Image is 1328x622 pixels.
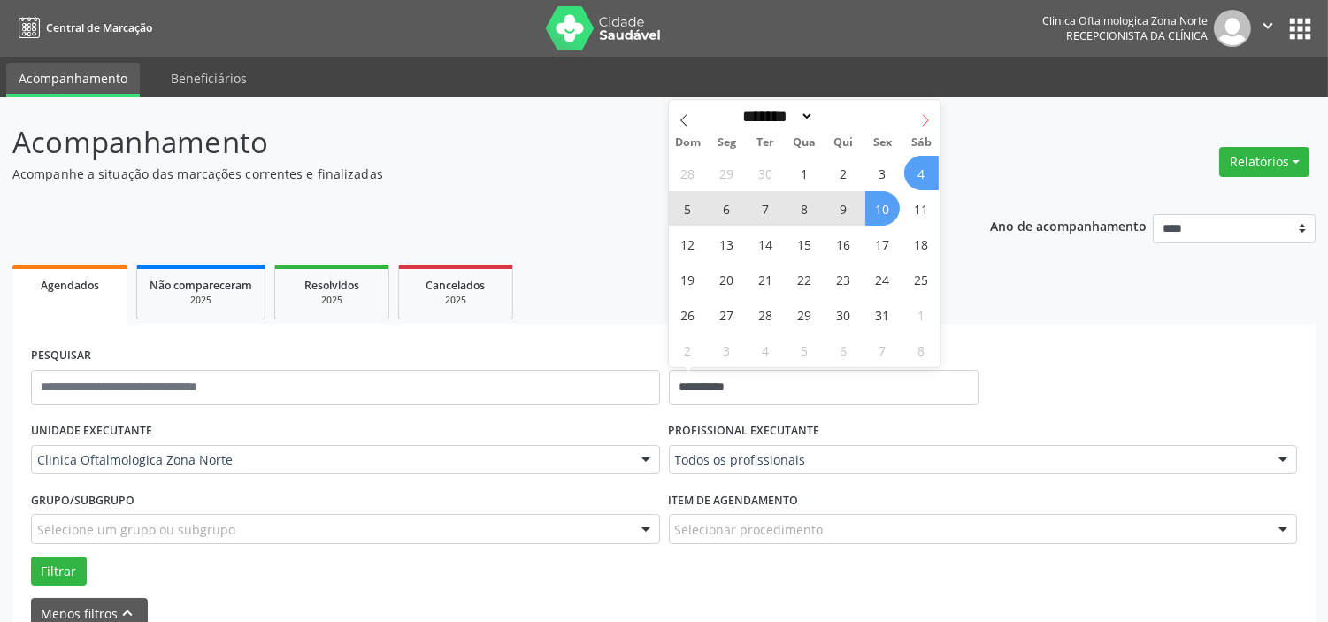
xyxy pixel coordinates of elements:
[669,137,708,149] span: Dom
[1219,147,1309,177] button: Relatórios
[6,63,140,97] a: Acompanhamento
[747,137,786,149] span: Ter
[671,297,705,332] span: Outubro 26, 2025
[1251,10,1285,47] button: 
[46,20,152,35] span: Central de Marcação
[904,156,939,190] span: Outubro 4, 2025
[37,451,624,469] span: Clinica Oftalmologica Zona Norte
[675,451,1262,469] span: Todos os profissionais
[411,294,500,307] div: 2025
[669,418,820,445] label: PROFISSIONAL EXECUTANTE
[787,156,822,190] span: Outubro 1, 2025
[863,137,902,149] span: Sex
[787,191,822,226] span: Outubro 8, 2025
[671,333,705,367] span: Novembro 2, 2025
[669,487,799,514] label: Item de agendamento
[710,297,744,332] span: Outubro 27, 2025
[31,418,152,445] label: UNIDADE EXECUTANTE
[865,156,900,190] span: Outubro 3, 2025
[826,227,861,261] span: Outubro 16, 2025
[826,297,861,332] span: Outubro 30, 2025
[748,191,783,226] span: Outubro 7, 2025
[904,333,939,367] span: Novembro 8, 2025
[708,137,747,149] span: Seg
[865,227,900,261] span: Outubro 17, 2025
[710,333,744,367] span: Novembro 3, 2025
[737,107,815,126] select: Month
[1214,10,1251,47] img: img
[31,487,134,514] label: Grupo/Subgrupo
[710,262,744,296] span: Outubro 20, 2025
[150,294,252,307] div: 2025
[1066,28,1208,43] span: Recepcionista da clínica
[826,191,861,226] span: Outubro 9, 2025
[1042,13,1208,28] div: Clinica Oftalmologica Zona Norte
[904,191,939,226] span: Outubro 11, 2025
[865,262,900,296] span: Outubro 24, 2025
[748,227,783,261] span: Outubro 14, 2025
[1285,13,1316,44] button: apps
[671,227,705,261] span: Outubro 12, 2025
[904,262,939,296] span: Outubro 25, 2025
[1258,16,1278,35] i: 
[904,227,939,261] span: Outubro 18, 2025
[787,297,822,332] span: Outubro 29, 2025
[748,297,783,332] span: Outubro 28, 2025
[786,137,825,149] span: Qua
[671,262,705,296] span: Outubro 19, 2025
[787,333,822,367] span: Novembro 5, 2025
[824,137,863,149] span: Qui
[671,191,705,226] span: Outubro 5, 2025
[288,294,376,307] div: 2025
[12,165,925,183] p: Acompanhe a situação das marcações correntes e finalizadas
[787,227,822,261] span: Outubro 15, 2025
[710,156,744,190] span: Setembro 29, 2025
[826,333,861,367] span: Novembro 6, 2025
[31,557,87,587] button: Filtrar
[12,120,925,165] p: Acompanhamento
[904,297,939,332] span: Novembro 1, 2025
[710,191,744,226] span: Outubro 6, 2025
[787,262,822,296] span: Outubro 22, 2025
[31,342,91,370] label: PESQUISAR
[865,191,900,226] span: Outubro 10, 2025
[748,262,783,296] span: Outubro 21, 2025
[710,227,744,261] span: Outubro 13, 2025
[426,278,486,293] span: Cancelados
[12,13,152,42] a: Central de Marcação
[990,214,1147,236] p: Ano de acompanhamento
[41,278,99,293] span: Agendados
[675,520,824,539] span: Selecionar procedimento
[826,156,861,190] span: Outubro 2, 2025
[748,333,783,367] span: Novembro 4, 2025
[748,156,783,190] span: Setembro 30, 2025
[814,107,872,126] input: Year
[865,333,900,367] span: Novembro 7, 2025
[150,278,252,293] span: Não compareceram
[826,262,861,296] span: Outubro 23, 2025
[902,137,940,149] span: Sáb
[304,278,359,293] span: Resolvidos
[158,63,259,94] a: Beneficiários
[671,156,705,190] span: Setembro 28, 2025
[865,297,900,332] span: Outubro 31, 2025
[37,520,235,539] span: Selecione um grupo ou subgrupo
